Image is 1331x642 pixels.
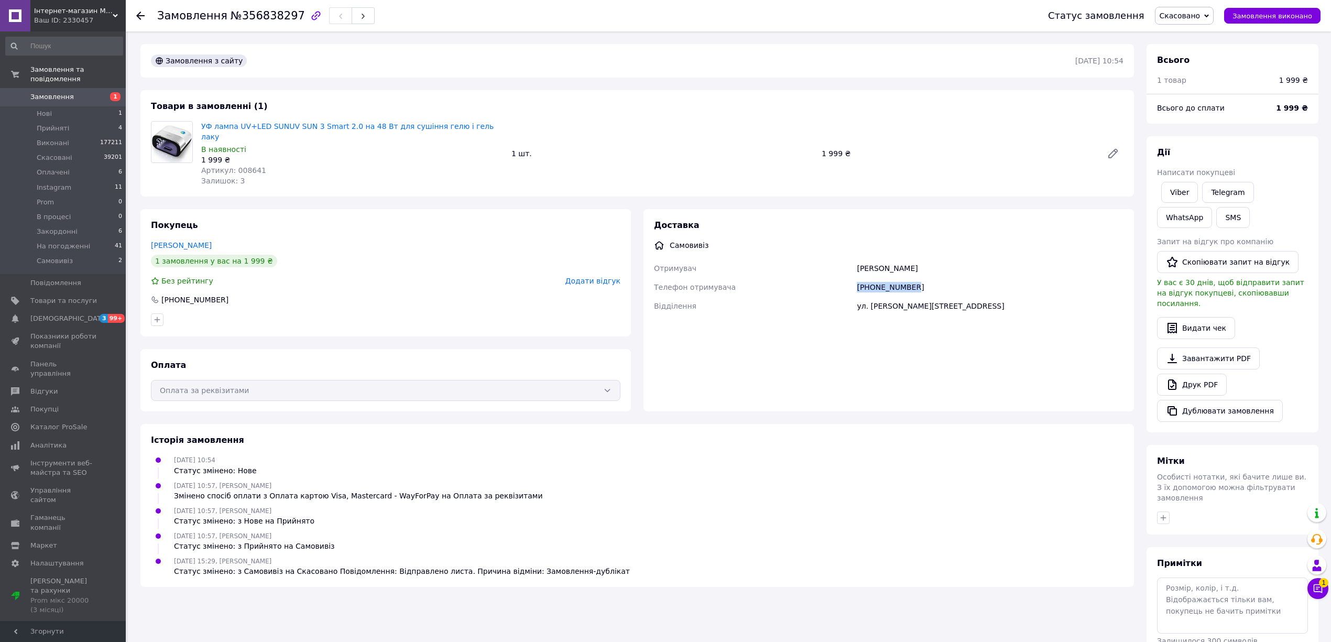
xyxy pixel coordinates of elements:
span: Замовлення [157,9,227,22]
span: [PERSON_NAME] та рахунки [30,576,97,615]
span: Інтернет-магазин MISVANNA [34,6,113,16]
span: Оплачені [37,168,70,177]
span: №356838297 [231,9,305,22]
span: Історія замовлення [151,435,244,445]
span: Управління сайтом [30,486,97,505]
span: Покупці [30,405,59,414]
img: УФ лампа UV+LED SUNUV SUN 3 Smart 2.0 на 48 Вт для сушіння гелю і гель лаку [151,122,192,162]
span: Замовлення виконано [1232,12,1312,20]
span: 1 [118,109,122,118]
span: Замовлення [30,92,74,102]
span: 0 [118,198,122,207]
a: УФ лампа UV+LED SUNUV SUN 3 Smart 2.0 на 48 Вт для сушіння гелю і гель лаку [201,122,494,141]
span: 3 [100,314,108,323]
input: Пошук [5,37,123,56]
div: Повернутися назад [136,10,145,21]
span: Prom [37,198,54,207]
span: В наявності [201,145,246,154]
span: Показники роботи компанії [30,332,97,351]
span: Написати покупцеві [1157,168,1235,177]
div: [PHONE_NUMBER] [855,278,1126,297]
span: 6 [118,227,122,236]
span: 99+ [108,314,125,323]
span: Відділення [654,302,696,310]
span: 1 [1319,578,1328,587]
span: Налаштування [30,559,84,568]
span: [DATE] 15:29, [PERSON_NAME] [174,558,271,565]
span: Самовивіз [37,256,73,266]
span: Телефон отримувача [654,283,736,291]
button: Видати чек [1157,317,1235,339]
span: Особисті нотатки, які бачите лише ви. З їх допомогою можна фільтрувати замовлення [1157,473,1306,502]
span: Замовлення та повідомлення [30,65,126,84]
div: 1 999 ₴ [817,146,1098,161]
span: [DATE] 10:57, [PERSON_NAME] [174,482,271,489]
span: Артикул: 008641 [201,166,266,175]
span: Нові [37,109,52,118]
div: Prom мікс 20000 (3 місяці) [30,596,97,615]
div: 1 999 ₴ [201,155,503,165]
div: Ваш ID: 2330457 [34,16,126,25]
span: Маркет [30,541,57,550]
a: Telegram [1202,182,1253,203]
div: [PERSON_NAME] [855,259,1126,278]
div: Замовлення з сайту [151,55,247,67]
span: [DATE] 10:54 [174,456,215,464]
span: Скасовані [37,153,72,162]
div: 1 шт. [507,146,817,161]
div: Статус змінено: з Прийнято на Самовивіз [174,541,335,551]
span: Товари та послуги [30,296,97,306]
span: Оплата [151,360,186,370]
span: У вас є 30 днів, щоб відправити запит на відгук покупцеві, скопіювавши посилання. [1157,278,1304,308]
span: Закордонні [37,227,78,236]
span: Отримувач [654,264,696,273]
span: Додати відгук [565,277,620,285]
span: Без рейтингу [161,277,213,285]
a: Редагувати [1103,143,1123,164]
span: 11 [115,183,122,192]
span: Примітки [1157,558,1202,568]
button: SMS [1216,207,1250,228]
span: [DEMOGRAPHIC_DATA] [30,314,108,323]
a: [PERSON_NAME] [151,241,212,249]
span: Каталог ProSale [30,422,87,432]
span: На погодженні [37,242,90,251]
span: Товари в замовленні (1) [151,101,268,111]
span: 6 [118,168,122,177]
span: Аналітика [30,441,67,450]
button: Дублювати замовлення [1157,400,1283,422]
span: Мітки [1157,456,1185,466]
button: Замовлення виконано [1224,8,1321,24]
span: Відгуки [30,387,58,396]
div: Статус змінено: Нове [174,465,257,476]
span: 2 [118,256,122,266]
span: Всього до сплати [1157,104,1225,112]
button: Чат з покупцем1 [1307,578,1328,599]
span: 4 [118,124,122,133]
span: Доставка [654,220,700,230]
span: Панель управління [30,360,97,378]
span: 1 [110,92,121,101]
span: Запит на відгук про компанію [1157,237,1273,246]
a: Друк PDF [1157,374,1227,396]
span: Прийняті [37,124,69,133]
a: WhatsApp [1157,207,1212,228]
span: Скасовано [1160,12,1201,20]
span: 1 товар [1157,76,1186,84]
span: 41 [115,242,122,251]
a: Viber [1161,182,1198,203]
div: Статус змінено: з Нове на Прийнято [174,516,314,526]
div: ул. [PERSON_NAME][STREET_ADDRESS] [855,297,1126,315]
div: Змінено спосіб оплати з Оплата картою Visa, Mastercard - WayForPay на Оплата за реквізитами [174,491,543,501]
div: 1 999 ₴ [1279,75,1308,85]
span: Покупець [151,220,198,230]
span: 0 [118,212,122,222]
span: Instagram [37,183,71,192]
div: Статус замовлення [1048,10,1144,21]
div: Статус змінено: з Самовивіз на Скасовано Повідомлення: Відправлено листа. Причина відміни: Замовл... [174,566,630,576]
span: Гаманець компанії [30,513,97,532]
span: [DATE] 10:57, [PERSON_NAME] [174,532,271,540]
span: Повідомлення [30,278,81,288]
span: 39201 [104,153,122,162]
span: Виконані [37,138,69,148]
